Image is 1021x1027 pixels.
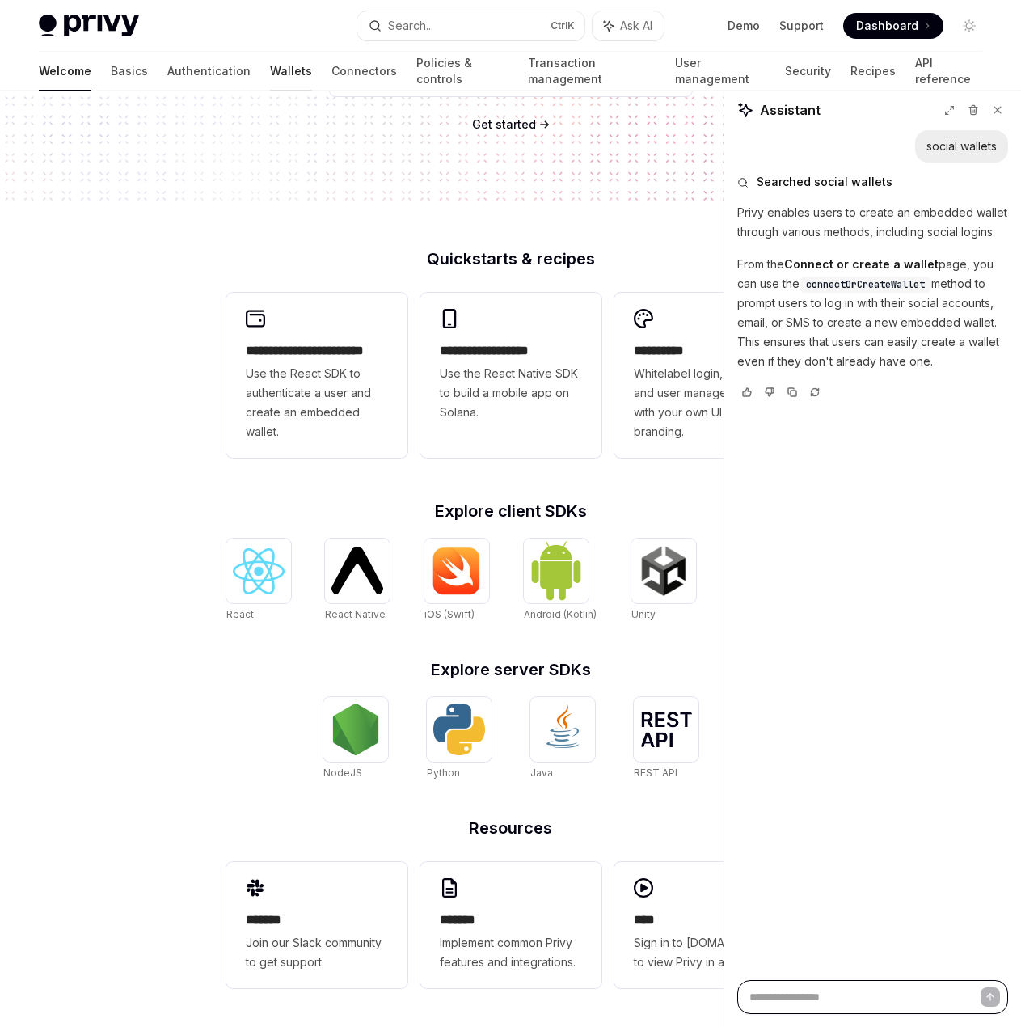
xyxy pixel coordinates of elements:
[39,15,139,37] img: light logo
[737,255,1008,371] p: From the page, you can use the method to prompt users to log in with their social accounts, email...
[427,767,460,779] span: Python
[226,503,795,519] h2: Explore client SDKs
[524,608,597,620] span: Android (Kotlin)
[981,987,1000,1007] button: Send message
[785,52,831,91] a: Security
[433,704,485,755] img: Python
[233,548,285,594] img: React
[431,547,483,595] img: iOS (Swift)
[915,52,982,91] a: API reference
[956,13,982,39] button: Toggle dark mode
[424,608,475,620] span: iOS (Swift)
[330,704,382,755] img: NodeJS
[634,364,776,442] span: Whitelabel login, wallets, and user management with your own UI and branding.
[323,767,362,779] span: NodeJS
[226,661,795,678] h2: Explore server SDKs
[440,933,582,972] span: Implement common Privy features and integrations.
[357,11,584,40] button: Search...CtrlK
[226,251,795,267] h2: Quickstarts & recipes
[420,293,601,458] a: **** **** **** ***Use the React Native SDK to build a mobile app on Solana.
[427,697,492,781] a: PythonPython
[226,608,254,620] span: React
[388,16,433,36] div: Search...
[620,18,652,34] span: Ask AI
[325,539,390,623] a: React NativeReact Native
[323,697,388,781] a: NodeJSNodeJS
[634,767,677,779] span: REST API
[530,540,582,601] img: Android (Kotlin)
[226,539,291,623] a: ReactReact
[39,52,91,91] a: Welcome
[737,203,1008,242] p: Privy enables users to create an embedded wallet through various methods, including social logins.
[111,52,148,91] a: Basics
[551,19,575,32] span: Ctrl K
[806,278,925,291] span: connectOrCreateWallet
[850,52,896,91] a: Recipes
[675,52,766,91] a: User management
[634,933,776,972] span: Sign in to [DOMAIN_NAME] to view Privy in action.
[537,704,589,755] img: Java
[440,364,582,422] span: Use the React Native SDK to build a mobile app on Solana.
[246,364,388,442] span: Use the React SDK to authenticate a user and create an embedded wallet.
[528,52,656,91] a: Transaction management
[246,933,388,972] span: Join our Slack community to get support.
[331,547,383,594] img: React Native
[524,539,597,623] a: Android (Kotlin)Android (Kotlin)
[631,608,656,620] span: Unity
[325,608,386,620] span: React Native
[856,18,918,34] span: Dashboard
[926,138,997,154] div: social wallets
[472,117,536,131] span: Get started
[416,52,508,91] a: Policies & controls
[270,52,312,91] a: Wallets
[420,862,601,988] a: **** **Implement common Privy features and integrations.
[638,545,690,597] img: Unity
[331,52,397,91] a: Connectors
[737,174,1008,190] button: Searched social wallets
[530,767,553,779] span: Java
[226,820,795,836] h2: Resources
[728,18,760,34] a: Demo
[226,862,407,988] a: **** **Join our Slack community to get support.
[779,18,824,34] a: Support
[614,862,795,988] a: ****Sign in to [DOMAIN_NAME] to view Privy in action.
[593,11,664,40] button: Ask AI
[843,13,943,39] a: Dashboard
[472,116,536,133] a: Get started
[614,293,795,458] a: **** *****Whitelabel login, wallets, and user management with your own UI and branding.
[634,697,698,781] a: REST APIREST API
[167,52,251,91] a: Authentication
[631,539,696,623] a: UnityUnity
[760,100,821,120] span: Assistant
[784,257,939,271] strong: Connect or create a wallet
[530,697,595,781] a: JavaJava
[757,174,892,190] span: Searched social wallets
[424,539,489,623] a: iOS (Swift)iOS (Swift)
[640,712,692,747] img: REST API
